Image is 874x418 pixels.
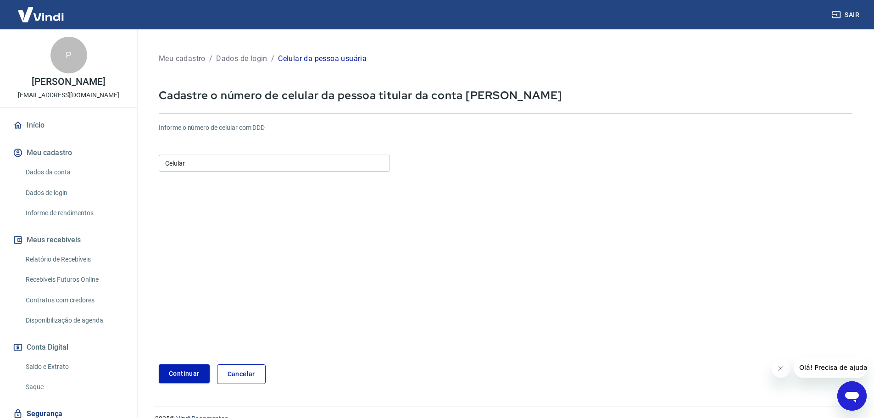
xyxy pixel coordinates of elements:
[159,88,852,102] p: Cadastre o número de celular da pessoa titular da conta [PERSON_NAME]
[271,53,274,64] p: /
[22,204,126,223] a: Informe de rendimentos
[11,337,126,357] button: Conta Digital
[18,90,119,100] p: [EMAIL_ADDRESS][DOMAIN_NAME]
[837,381,867,411] iframe: Button to launch messaging window
[11,143,126,163] button: Meu cadastro
[22,311,126,330] a: Disponibilização de agenda
[216,53,267,64] p: Dados de login
[278,53,367,64] p: Celular da pessoa usuária
[6,6,77,14] span: Olá! Precisa de ajuda?
[794,357,867,378] iframe: Message from company
[22,184,126,202] a: Dados de login
[50,37,87,73] div: P
[22,357,126,376] a: Saldo e Extrato
[32,77,105,87] p: [PERSON_NAME]
[830,6,863,23] button: Sair
[22,163,126,182] a: Dados da conta
[159,364,210,383] button: Continuar
[209,53,212,64] p: /
[22,378,126,396] a: Saque
[217,364,266,384] a: Cancelar
[22,270,126,289] a: Recebíveis Futuros Online
[159,53,206,64] p: Meu cadastro
[159,123,852,133] h6: Informe o número de celular com DDD
[11,115,126,135] a: Início
[22,291,126,310] a: Contratos com credores
[11,230,126,250] button: Meus recebíveis
[772,359,790,378] iframe: Close message
[11,0,71,28] img: Vindi
[22,250,126,269] a: Relatório de Recebíveis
